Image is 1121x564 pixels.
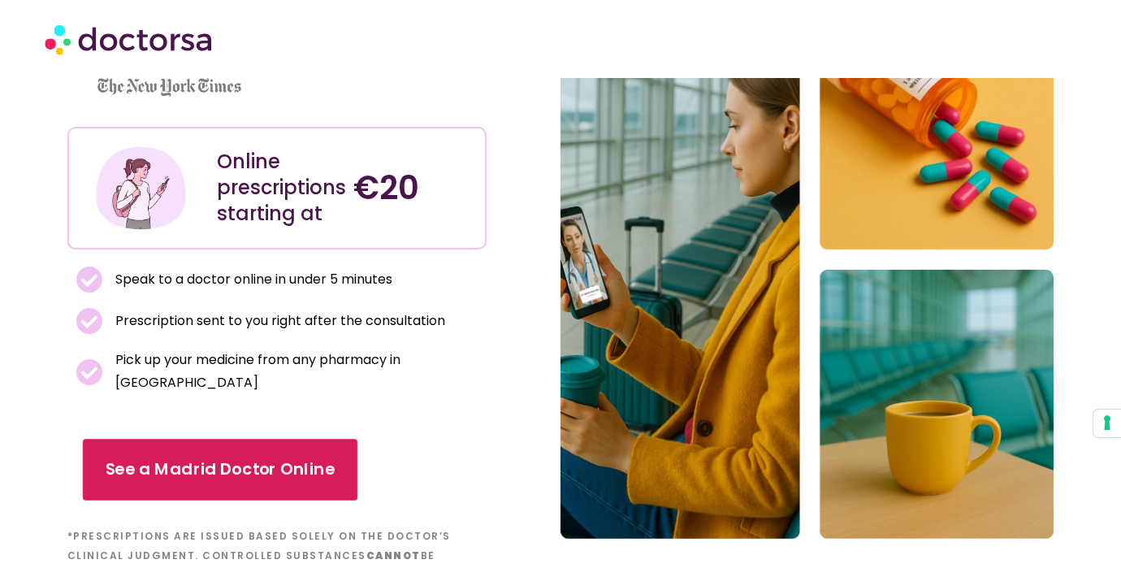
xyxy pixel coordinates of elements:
[111,310,445,332] span: Prescription sent to you right after the consultation
[1093,410,1121,437] button: Your consent preferences for tracking technologies
[93,141,189,236] img: Illustration depicting a young woman in a casual outfit, engaged with her smartphone. She has a p...
[366,549,421,562] b: cannot
[353,168,473,207] h4: €20
[105,458,335,482] span: See a Madrid Doctor Online
[111,349,478,394] span: Pick up your medicine from any pharmacy in [GEOGRAPHIC_DATA]
[217,149,336,227] div: Online prescriptions starting at
[111,268,392,291] span: Speak to a doctor online in under 5 minutes
[83,440,357,501] a: See a Madrid Doctor Online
